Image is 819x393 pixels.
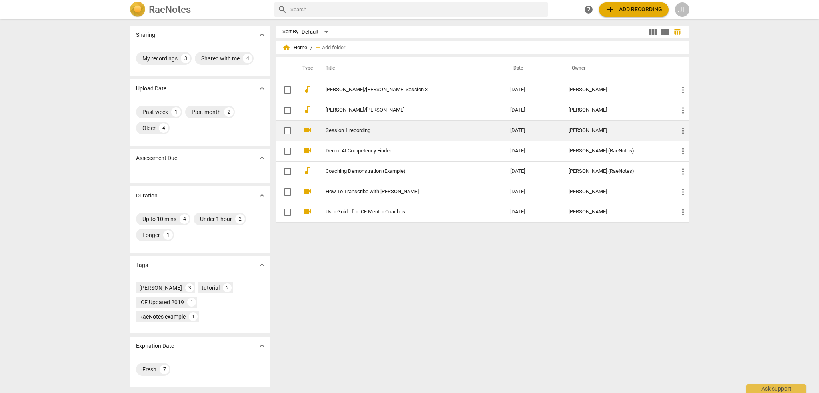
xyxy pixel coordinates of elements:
div: ICF Updated 2019 [139,298,184,306]
span: expand_more [257,84,267,93]
button: List view [659,26,671,38]
div: Sort By [282,29,298,35]
span: audiotrack [302,105,312,114]
span: more_vert [678,126,688,136]
span: Add recording [605,5,662,14]
img: Logo [130,2,146,18]
button: Show more [256,259,268,271]
span: more_vert [678,146,688,156]
p: Sharing [136,31,155,39]
td: [DATE] [504,80,562,100]
div: Fresh [142,365,156,373]
div: tutorial [202,284,220,292]
div: Up to 10 mins [142,215,176,223]
span: more_vert [678,85,688,95]
span: more_vert [678,106,688,115]
div: Default [302,26,331,38]
button: Show more [256,29,268,41]
span: videocam [302,125,312,135]
div: 1 [189,312,198,321]
span: table_chart [673,28,681,36]
div: 4 [180,214,189,224]
span: / [310,45,312,51]
span: more_vert [678,187,688,197]
th: Owner [562,57,672,80]
div: 2 [235,214,245,224]
div: 2 [223,283,232,292]
span: view_module [648,27,658,37]
p: Expiration Date [136,342,174,350]
button: Show more [256,152,268,164]
div: Under 1 hour [200,215,232,223]
span: audiotrack [302,166,312,176]
div: 7 [160,365,169,374]
span: expand_more [257,341,267,351]
button: Show more [256,190,268,201]
td: [DATE] [504,100,562,120]
td: [DATE] [504,182,562,202]
a: Coaching Demonstration (Example) [326,168,481,174]
button: Upload [599,2,669,17]
span: add [605,5,615,14]
th: Type [296,57,316,80]
span: Add folder [322,45,345,51]
button: Table view [671,26,683,38]
span: expand_more [257,30,267,40]
span: add [314,44,322,52]
div: Ask support [746,384,806,393]
span: search [278,5,287,14]
div: My recordings [142,54,178,62]
p: Assessment Due [136,154,177,162]
div: [PERSON_NAME] [569,107,665,113]
p: Tags [136,261,148,269]
div: [PERSON_NAME] [139,284,182,292]
a: [PERSON_NAME]/[PERSON_NAME] Session 3 [326,87,481,93]
p: Upload Date [136,84,166,93]
button: Tile view [647,26,659,38]
div: 1 [171,107,181,117]
a: How To Transcribe with [PERSON_NAME] [326,189,481,195]
div: 3 [181,54,190,63]
td: [DATE] [504,161,562,182]
a: User Guide for ICF Mentor Coaches [326,209,481,215]
div: 2 [224,107,234,117]
p: Duration [136,192,158,200]
th: Date [504,57,562,80]
td: [DATE] [504,202,562,222]
div: JL [675,2,689,17]
span: Home [282,44,307,52]
div: [PERSON_NAME] [569,189,665,195]
a: Help [581,2,596,17]
span: expand_more [257,153,267,163]
div: Past week [142,108,168,116]
div: Past month [192,108,221,116]
div: [PERSON_NAME] (RaeNotes) [569,168,665,174]
div: 1 [163,230,173,240]
button: Show more [256,340,268,352]
div: [PERSON_NAME] (RaeNotes) [569,148,665,154]
div: Shared with me [201,54,240,62]
div: 4 [243,54,252,63]
div: Older [142,124,156,132]
td: [DATE] [504,141,562,161]
a: [PERSON_NAME]/[PERSON_NAME] [326,107,481,113]
div: 3 [185,283,194,292]
div: 4 [159,123,168,133]
span: videocam [302,186,312,196]
input: Search [290,3,545,16]
div: [PERSON_NAME] [569,87,665,93]
span: videocam [302,146,312,155]
span: help [584,5,593,14]
span: home [282,44,290,52]
a: LogoRaeNotes [130,2,268,18]
span: expand_more [257,191,267,200]
button: Show more [256,82,268,94]
h2: RaeNotes [149,4,191,15]
th: Title [316,57,504,80]
a: Demo: AI Competency Finder [326,148,481,154]
a: Session 1 recording [326,128,481,134]
div: [PERSON_NAME] [569,128,665,134]
span: view_list [660,27,670,37]
div: Longer [142,231,160,239]
span: expand_more [257,260,267,270]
